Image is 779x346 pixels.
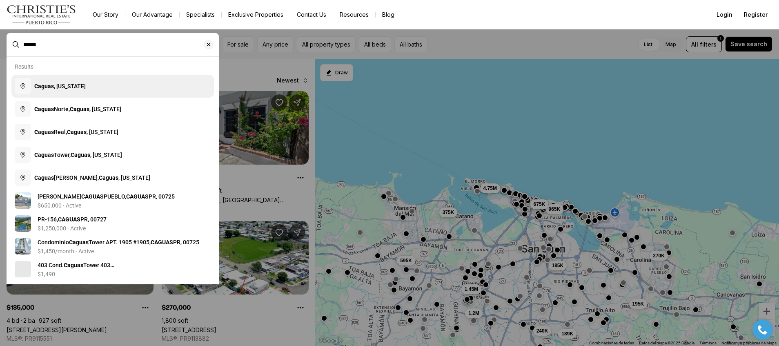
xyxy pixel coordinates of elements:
[34,83,86,89] span: , [US_STATE]
[38,225,86,232] p: $1,250,000 · Active
[34,129,118,135] span: Real, , [US_STATE]
[7,5,76,25] img: logo
[34,83,54,89] b: Caguas
[11,258,214,281] a: View details: 403 Cond. Caguas Tower 403 CONDOMINIO CAGUAS TOWER
[11,212,214,235] a: View details: PR-156
[34,174,150,181] span: [PERSON_NAME], , [US_STATE]
[333,9,375,20] a: Resources
[58,216,80,223] b: CAGUAS
[376,9,401,20] a: Blog
[11,281,214,304] a: View details: Condominio Caguas Tower APT. 1905 #1905
[11,189,214,212] a: View details: Cristobal Colon CAGUAS PUEBLO
[222,9,290,20] a: Exclusive Properties
[15,63,33,70] p: Results
[744,11,768,18] span: Register
[204,33,218,56] button: Clear search input
[11,121,214,143] button: CaguasReal,Caguas, [US_STATE]
[38,202,81,209] p: $650,000 · Active
[64,262,83,268] b: Caguas
[34,129,54,135] b: Caguas
[99,174,118,181] b: Caguas
[11,166,214,189] button: Caguas[PERSON_NAME],Caguas, [US_STATE]
[81,193,104,200] b: CAGUAS
[69,239,89,246] b: Caguas
[11,98,214,121] button: CaguasNorte,Caguas, [US_STATE]
[67,129,87,135] b: Caguas
[34,152,122,158] span: Tower, , [US_STATE]
[38,271,55,277] p: $1,490
[70,106,89,112] b: Caguas
[11,235,214,258] a: View details: Condominio Caguas Tower APT. 1905 #1905
[34,106,121,112] span: Norte, , [US_STATE]
[71,152,90,158] b: Caguas
[290,9,333,20] button: Contact Us
[34,152,54,158] b: Caguas
[38,262,165,277] span: 403 Cond. Tower 403 CONDOMINIO TOWER, PR, 00725
[11,143,214,166] button: CaguasTower,Caguas, [US_STATE]
[126,193,149,200] b: CAGUAS
[151,239,173,246] b: CAGUAS
[38,193,175,200] span: [PERSON_NAME] PUEBLO, PR, 00725
[38,248,94,254] p: $1,450/month · Active
[86,9,125,20] a: Our Story
[38,239,199,246] span: Condominio Tower APT. 1905 #1905, PR, 00725
[180,9,221,20] a: Specialists
[34,174,54,181] b: Caguas
[712,7,737,23] button: Login
[34,106,54,112] b: Caguas
[739,7,772,23] button: Register
[11,75,214,98] button: Caguas, [US_STATE]
[38,216,107,223] span: PR-156, PR, 00727
[717,11,732,18] span: Login
[125,9,179,20] a: Our Advantage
